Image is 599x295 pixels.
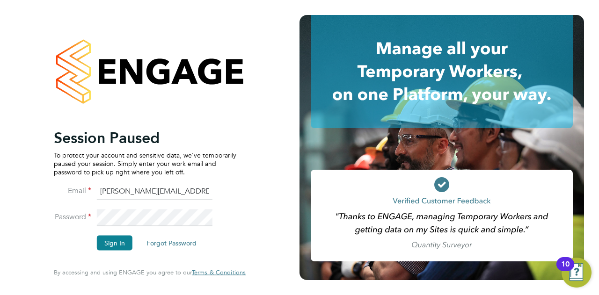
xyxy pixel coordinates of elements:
p: To protect your account and sensitive data, we've temporarily paused your session. Simply enter y... [54,151,236,176]
span: By accessing and using ENGAGE you agree to our [54,268,246,276]
span: Terms & Conditions [192,268,246,276]
label: Email [54,186,91,195]
div: 10 [561,264,570,276]
button: Open Resource Center, 10 new notifications [562,258,592,288]
input: Enter your work email... [97,183,212,200]
label: Password [54,212,91,222]
button: Sign In [97,235,132,250]
h2: Session Paused [54,128,236,147]
a: Terms & Conditions [192,269,246,276]
button: Forgot Password [139,235,204,250]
